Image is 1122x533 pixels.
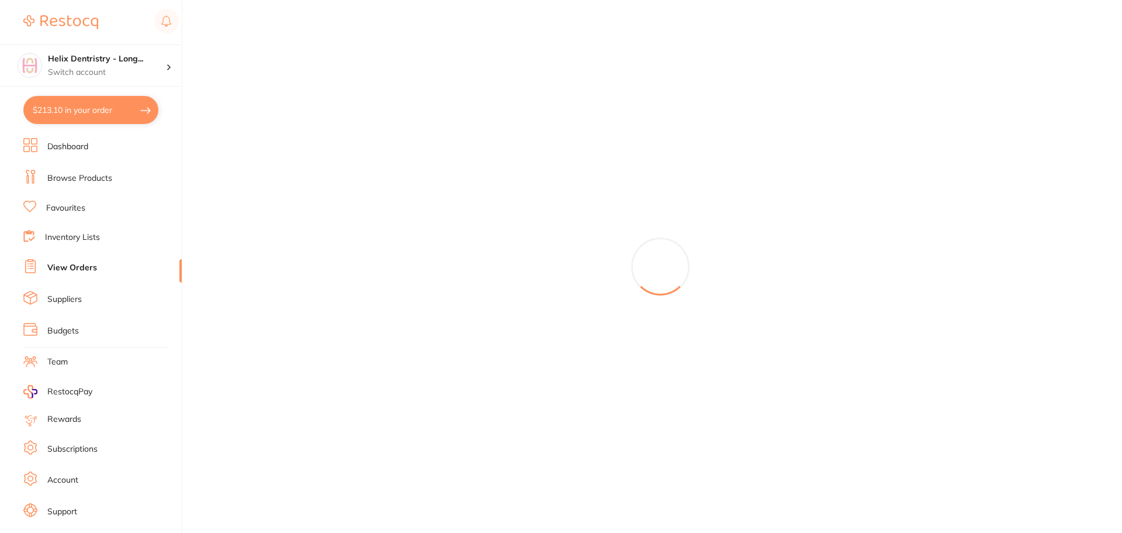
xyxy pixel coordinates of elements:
[45,232,100,243] a: Inventory Lists
[47,386,92,398] span: RestocqPay
[48,53,166,65] h4: Helix Dentristry - Long Jetty
[47,474,78,486] a: Account
[23,385,92,398] a: RestocqPay
[47,294,82,305] a: Suppliers
[47,262,97,274] a: View Orders
[48,67,166,78] p: Switch account
[23,385,37,398] img: RestocqPay
[47,356,68,368] a: Team
[47,443,98,455] a: Subscriptions
[23,96,158,124] button: $213.10 in your order
[47,414,81,425] a: Rewards
[47,141,88,153] a: Dashboard
[18,54,41,77] img: Helix Dentristry - Long Jetty
[23,15,98,29] img: Restocq Logo
[23,9,98,36] a: Restocq Logo
[46,202,85,214] a: Favourites
[47,506,77,518] a: Support
[47,325,79,337] a: Budgets
[47,173,112,184] a: Browse Products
